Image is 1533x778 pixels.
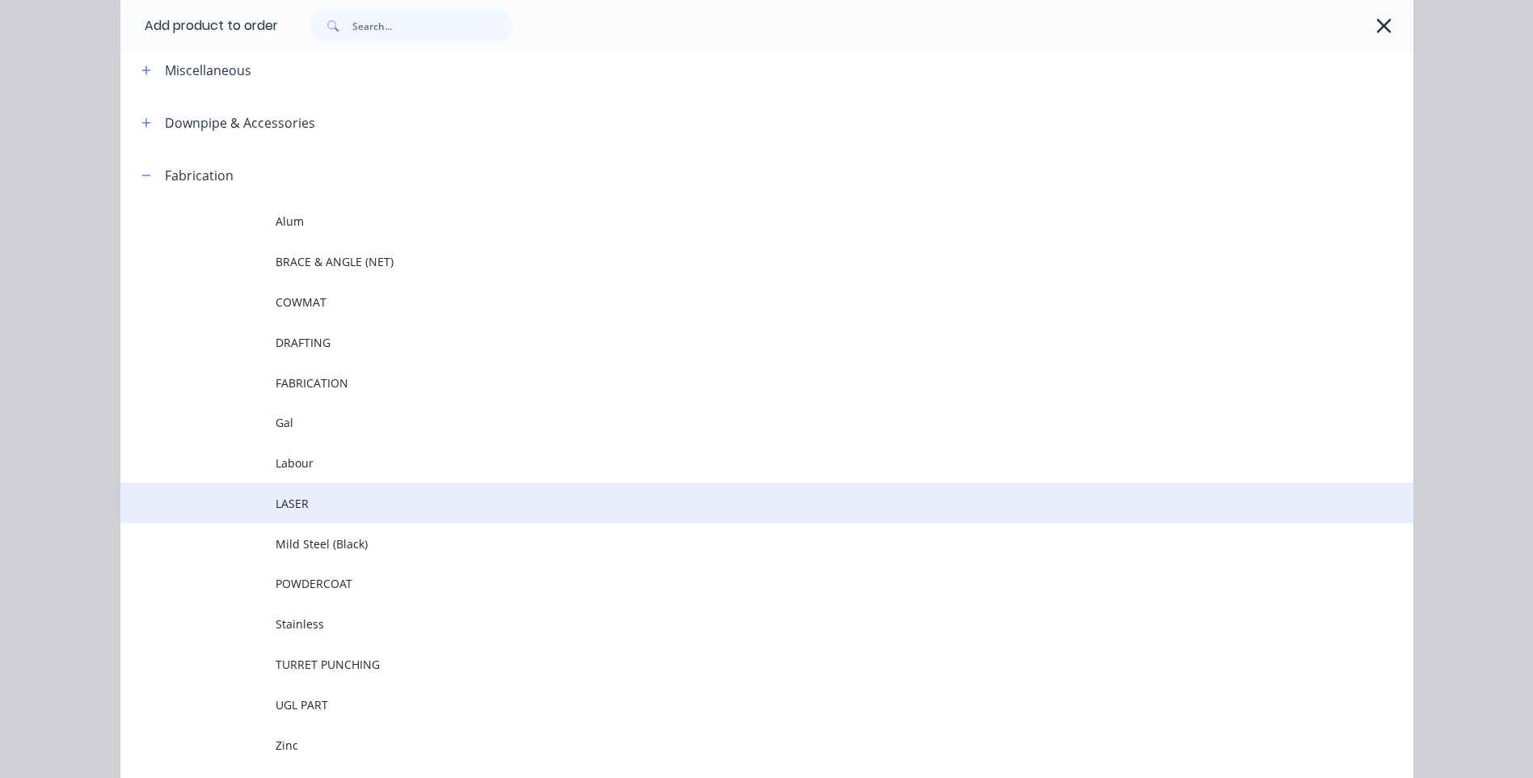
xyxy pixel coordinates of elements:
[165,113,315,133] div: Downpipe & Accessories
[276,615,1186,632] span: Stainless
[276,414,1186,431] span: Gal
[276,495,1186,512] span: LASER
[276,253,1186,270] span: BRACE & ANGLE (NET)
[276,535,1186,552] span: Mild Steel (Black)
[276,374,1186,391] span: FABRICATION
[276,294,1186,311] span: COWMAT
[276,455,1186,471] span: Labour
[165,61,251,80] div: Miscellaneous
[352,10,512,42] input: Search...
[276,575,1186,592] span: POWDERCOAT
[276,696,1186,713] span: UGL PART
[276,656,1186,673] span: TURRET PUNCHING
[276,334,1186,351] span: DRAFTING
[276,737,1186,754] span: Zinc
[165,166,234,185] div: Fabrication
[276,213,1186,230] span: Alum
